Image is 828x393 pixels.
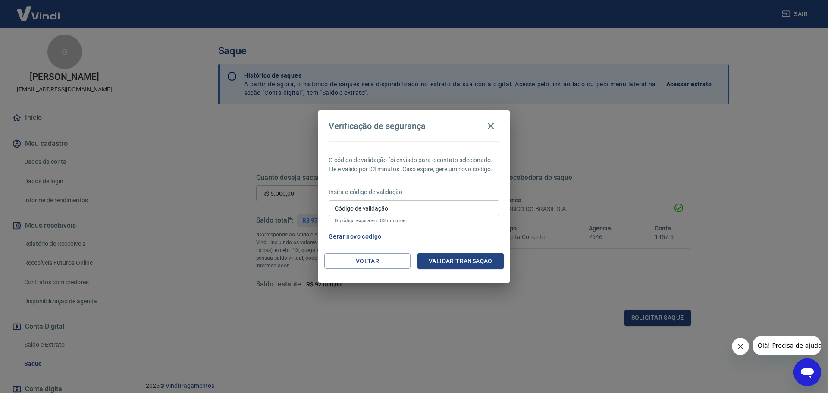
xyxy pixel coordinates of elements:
[753,336,821,355] iframe: Mensagem da empresa
[325,229,385,245] button: Gerar novo código
[329,156,499,174] p: O código de validação foi enviado para o contato selecionado. Ele é válido por 03 minutos. Caso e...
[335,218,493,223] p: O código expira em 03 minutos.
[329,188,499,197] p: Insira o código de validação
[417,253,504,269] button: Validar transação
[793,358,821,386] iframe: Botão para abrir a janela de mensagens
[324,253,411,269] button: Voltar
[329,121,426,131] h4: Verificação de segurança
[5,6,72,13] span: Olá! Precisa de ajuda?
[732,338,749,355] iframe: Fechar mensagem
